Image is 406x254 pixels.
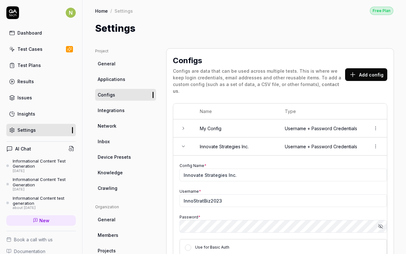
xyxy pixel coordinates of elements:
div: Configs are data that can be used across multiple tests. This is where we keep login credentials,... [173,68,345,94]
a: General [95,214,156,225]
a: New [6,215,76,226]
div: Informational Content Test Generation [13,177,76,187]
span: Integrations [98,107,125,114]
div: Settings [17,127,36,133]
a: Crawling [95,182,156,194]
a: Configs [95,89,156,101]
button: Add config [345,68,387,81]
a: Test Cases [6,43,76,55]
div: Project [95,48,156,54]
a: Informational Content test generationabout [DATE] [6,196,76,210]
div: [DATE] [13,187,76,192]
td: Username + Password Credentials [278,119,364,137]
h4: AI Chat [15,145,31,152]
div: Organization [95,204,156,210]
span: General [98,60,115,67]
span: N [66,8,76,18]
h2: Configs [173,55,202,66]
label: Config Name [180,163,206,168]
a: Test Plans [6,59,76,71]
th: Name [193,104,278,119]
a: Knowledge [95,167,156,178]
div: Free Plan [370,7,393,15]
a: General [95,58,156,70]
div: Informational Content Test Generation [13,158,76,169]
span: Crawling [98,185,117,191]
a: Dashboard [6,27,76,39]
div: Informational Content test generation [13,196,76,206]
span: Projects [98,247,116,254]
td: My Config [193,119,278,137]
th: Type [278,104,364,119]
span: General [98,216,115,223]
div: / [110,8,112,14]
span: Applications [98,76,125,83]
div: about [DATE] [13,206,76,210]
div: Results [17,78,34,85]
a: Network [95,120,156,132]
span: Inbox [98,138,110,145]
label: Use for Basic Auth [195,245,229,250]
div: Settings [115,8,133,14]
a: Applications [95,73,156,85]
div: [DATE] [13,169,76,173]
span: Network [98,123,116,129]
a: Book a call with us [6,236,76,243]
a: Inbox [95,136,156,147]
label: Username [180,189,201,194]
span: Configs [98,91,115,98]
span: Knowledge [98,169,123,176]
div: Dashboard [17,30,42,36]
span: Members [98,232,118,238]
span: New [39,217,49,224]
a: Informational Content Test Generation[DATE] [6,158,76,173]
div: Test Cases [17,46,43,52]
div: Test Plans [17,62,41,69]
a: Settings [6,124,76,136]
a: Integrations [95,104,156,116]
td: Username + Password Credentials [278,137,364,156]
a: Members [95,229,156,241]
div: Insights [17,110,35,117]
span: Book a call with us [14,236,53,243]
a: Device Presets [95,151,156,163]
a: Issues [6,91,76,104]
div: Issues [17,94,32,101]
td: Innovate Strategies Inc. [193,137,278,156]
h1: Settings [95,21,135,36]
button: N [66,6,76,19]
a: Results [6,75,76,88]
input: My Config [180,169,387,181]
span: Device Presets [98,154,131,160]
a: Informational Content Test Generation[DATE] [6,177,76,191]
a: Insights [6,108,76,120]
label: Password [180,215,200,219]
a: Home [95,8,108,14]
a: Free Plan [370,6,393,15]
